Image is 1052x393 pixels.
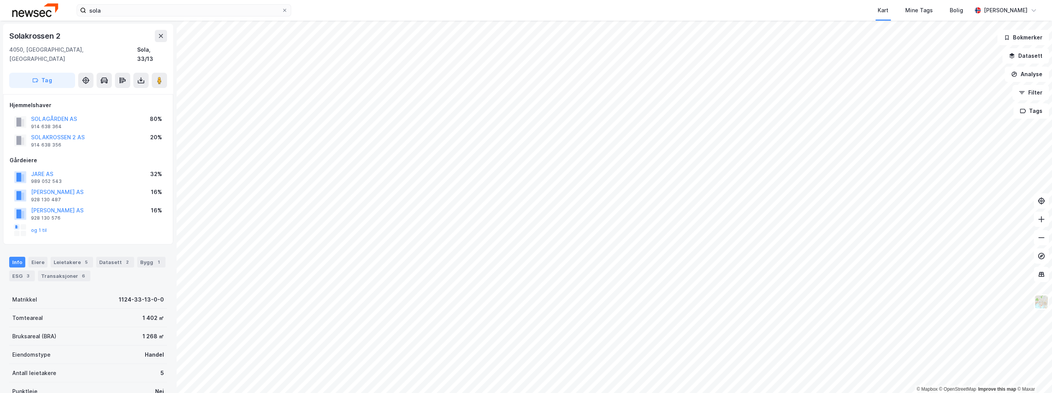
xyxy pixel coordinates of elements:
[9,271,35,281] div: ESG
[878,6,888,15] div: Kart
[1012,85,1049,100] button: Filter
[939,386,976,392] a: OpenStreetMap
[143,313,164,323] div: 1 402 ㎡
[82,258,90,266] div: 5
[1002,48,1049,64] button: Datasett
[28,257,48,267] div: Eiere
[1034,295,1049,309] img: Z
[96,257,134,267] div: Datasett
[86,5,282,16] input: Søk på adresse, matrikkel, gårdeiere, leietakere eller personer
[10,101,167,110] div: Hjemmelshaver
[905,6,933,15] div: Mine Tags
[51,257,93,267] div: Leietakere
[9,30,62,42] div: Solakrossen 2
[150,170,162,179] div: 32%
[1014,356,1052,393] iframe: Chat Widget
[137,45,167,64] div: Sola, 33/13
[9,257,25,267] div: Info
[916,386,937,392] a: Mapbox
[150,133,162,142] div: 20%
[12,332,56,341] div: Bruksareal (BRA)
[24,272,32,280] div: 3
[1013,103,1049,119] button: Tags
[119,295,164,304] div: 1124-33-13-0-0
[145,350,164,359] div: Handel
[12,295,37,304] div: Matrikkel
[12,369,56,378] div: Antall leietakere
[950,6,963,15] div: Bolig
[9,73,75,88] button: Tag
[31,197,61,203] div: 928 130 487
[155,258,162,266] div: 1
[143,332,164,341] div: 1 268 ㎡
[12,350,51,359] div: Eiendomstype
[150,114,162,124] div: 80%
[31,124,62,130] div: 914 638 364
[12,3,58,17] img: newsec-logo.f6e21ccffca1b3a03d2d.png
[151,206,162,215] div: 16%
[137,257,166,267] div: Bygg
[1014,356,1052,393] div: Kontrollprogram for chat
[31,215,61,221] div: 928 130 576
[10,156,167,165] div: Gårdeiere
[12,313,43,323] div: Tomteareal
[31,178,62,184] div: 989 052 543
[151,188,162,197] div: 16%
[984,6,1027,15] div: [PERSON_NAME]
[161,369,164,378] div: 5
[123,258,131,266] div: 2
[31,142,61,148] div: 914 638 356
[978,386,1016,392] a: Improve this map
[997,30,1049,45] button: Bokmerker
[1004,67,1049,82] button: Analyse
[9,45,137,64] div: 4050, [GEOGRAPHIC_DATA], [GEOGRAPHIC_DATA]
[38,271,90,281] div: Transaksjoner
[80,272,87,280] div: 6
